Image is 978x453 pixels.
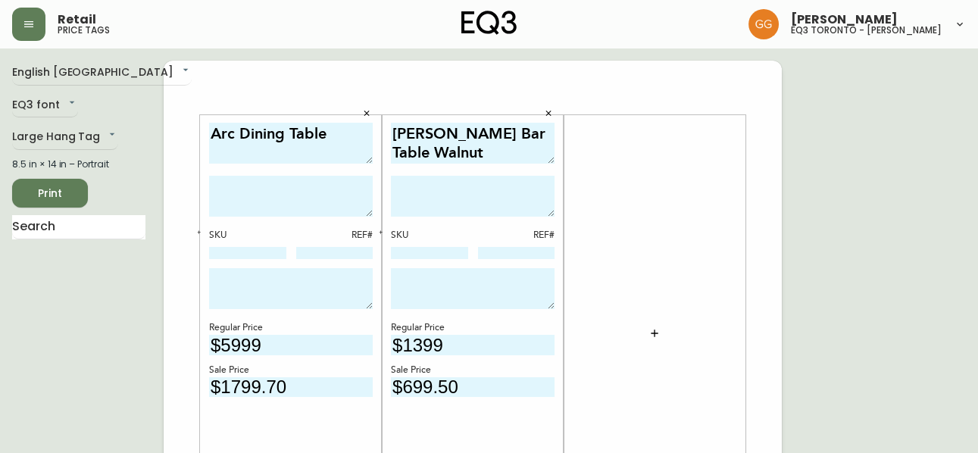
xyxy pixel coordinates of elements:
button: Print [12,179,88,208]
input: price excluding $ [209,335,373,355]
div: Regular Price [391,321,555,335]
img: dbfc93a9366efef7dcc9a31eef4d00a7 [748,9,779,39]
div: 8.5 in × 14 in – Portrait [12,158,145,171]
div: English [GEOGRAPHIC_DATA] [12,61,192,86]
input: price excluding $ [391,335,555,355]
div: Regular Price [209,321,373,335]
span: Retail [58,14,96,26]
div: EQ3 font [12,93,78,118]
input: Search [12,215,145,239]
textarea: Arc Dining Table [209,123,373,164]
div: Sale Price [391,364,555,377]
span: Print [24,184,76,203]
h5: eq3 toronto - [PERSON_NAME] [791,26,942,35]
div: SKU [209,229,286,242]
div: SKU [391,229,468,242]
img: logo [461,11,517,35]
h5: price tags [58,26,110,35]
input: price excluding $ [209,377,373,398]
input: price excluding $ [391,377,555,398]
textarea: [PERSON_NAME] Bar Table Walnut [391,123,555,164]
div: REF# [296,229,373,242]
div: Sale Price [209,364,373,377]
div: Large Hang Tag [12,125,118,150]
span: [PERSON_NAME] [791,14,898,26]
div: REF# [478,229,555,242]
